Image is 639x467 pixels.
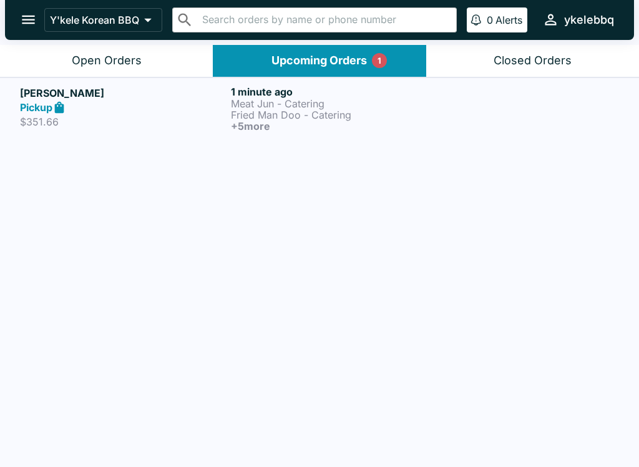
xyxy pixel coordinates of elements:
div: ykelebbq [564,12,614,27]
button: Y'kele Korean BBQ [44,8,162,32]
p: Y'kele Korean BBQ [50,14,139,26]
h6: 1 minute ago [231,86,437,98]
p: Fried Man Doo - Catering [231,109,437,120]
strong: Pickup [20,101,52,114]
p: Alerts [495,14,522,26]
div: Upcoming Orders [271,54,367,68]
div: Open Orders [72,54,142,68]
p: 1 [378,54,381,67]
p: $351.66 [20,116,226,128]
input: Search orders by name or phone number [198,11,451,29]
button: open drawer [12,4,44,36]
h6: + 5 more [231,120,437,132]
button: ykelebbq [537,6,619,33]
h5: [PERSON_NAME] [20,86,226,101]
p: 0 [487,14,493,26]
p: Meat Jun - Catering [231,98,437,109]
div: Closed Orders [494,54,572,68]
